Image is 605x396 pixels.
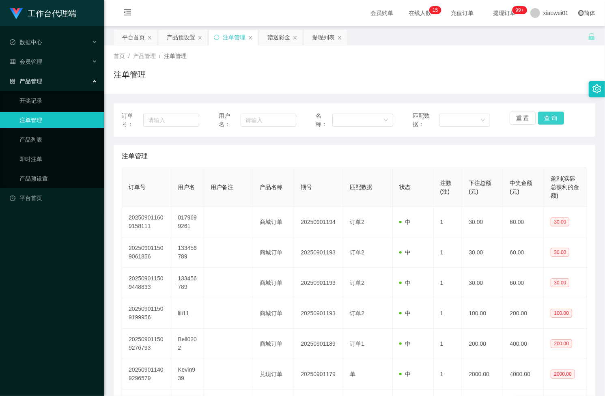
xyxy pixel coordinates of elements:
td: 商城订单 [253,298,294,329]
a: 即时注单 [19,151,97,167]
i: 图标: close [248,35,253,40]
div: 平台首页 [122,30,145,45]
span: 单 [350,371,355,377]
span: 订单2 [350,219,364,225]
td: 202509011509061856 [122,237,171,268]
i: 图标: sync [214,34,220,40]
a: 产品预设置 [19,170,97,187]
span: 30.00 [551,217,569,226]
td: 商城订单 [253,329,294,359]
span: 数据中心 [10,39,42,45]
td: 商城订单 [253,207,294,237]
td: 20250901193 [294,237,343,268]
span: 提现订单 [489,10,520,16]
td: lili11 [171,298,204,329]
span: 注单管理 [164,53,187,59]
input: 请输入 [143,114,199,127]
td: 20250901193 [294,268,343,298]
td: 20250901189 [294,329,343,359]
span: 匹配数据： [413,112,439,129]
a: 图标: dashboard平台首页 [10,190,97,206]
td: 400.00 [503,329,544,359]
td: 1 [434,207,463,237]
i: 图标: down [383,118,388,123]
span: 首页 [114,53,125,59]
td: 202509011509276793 [122,329,171,359]
i: 图标: unlock [588,33,595,40]
span: 订单号： [122,112,143,129]
span: 订单号 [129,184,146,190]
span: 中 [399,249,411,256]
i: 图标: close [293,35,297,40]
td: 200.00 [503,298,544,329]
span: 200.00 [551,339,572,348]
span: 中 [399,340,411,347]
sup: 15 [429,6,441,14]
span: 中 [399,371,411,377]
td: 1 [434,329,463,359]
span: / [159,53,161,59]
td: 20250901179 [294,359,343,390]
span: 注单管理 [122,151,148,161]
span: 订单2 [350,310,364,316]
td: 1 [434,359,463,390]
td: 60.00 [503,237,544,268]
div: 赠送彩金 [267,30,290,45]
span: 期号 [301,184,312,190]
span: 30.00 [551,248,569,257]
td: 202509011609158111 [122,207,171,237]
span: 中奖金额(元) [510,180,532,195]
span: 下注总额(元) [469,180,491,195]
span: 100.00 [551,309,572,318]
span: / [128,53,130,59]
td: 兑现订单 [253,359,294,390]
h1: 工作台代理端 [28,0,76,26]
i: 图标: setting [592,84,601,93]
sup: 1050 [512,6,527,14]
td: 100.00 [462,298,503,329]
h1: 注单管理 [114,69,146,81]
span: 状态 [399,184,411,190]
a: 开奖记录 [19,93,97,109]
span: 盈利(实际总获利的金额) [551,175,579,199]
span: 会员管理 [10,58,42,65]
td: 商城订单 [253,237,294,268]
div: 产品预设置 [167,30,195,45]
p: 1 [433,6,435,14]
td: 商城订单 [253,268,294,298]
span: 用户名： [219,112,241,129]
td: 202509011509448833 [122,268,171,298]
td: 133456789 [171,268,204,298]
i: 图标: close [337,35,342,40]
i: 图标: appstore-o [10,78,15,84]
i: 图标: global [578,10,584,16]
td: 0179699261 [171,207,204,237]
a: 产品列表 [19,131,97,148]
i: 图标: close [198,35,202,40]
span: 订单1 [350,340,364,347]
td: 60.00 [503,207,544,237]
td: 4000.00 [503,359,544,390]
a: 工作台代理端 [10,10,76,16]
td: 202509011509199956 [122,298,171,329]
span: 名称： [316,112,333,129]
td: 30.00 [462,268,503,298]
td: 30.00 [462,237,503,268]
button: 重 置 [510,112,536,125]
i: 图标: table [10,59,15,65]
span: 中 [399,280,411,286]
div: 提现列表 [312,30,335,45]
span: 产品管理 [10,78,42,84]
img: logo.9652507e.png [10,8,23,19]
span: 订单2 [350,280,364,286]
span: 充值订单 [447,10,478,16]
td: Bell0202 [171,329,204,359]
span: 注数(注) [440,180,452,195]
span: 2000.00 [551,370,575,379]
td: 60.00 [503,268,544,298]
span: 中 [399,310,411,316]
i: 图标: menu-fold [114,0,141,26]
span: 用户名 [178,184,195,190]
input: 请输入 [241,114,296,127]
td: 200.00 [462,329,503,359]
